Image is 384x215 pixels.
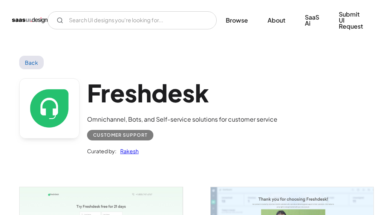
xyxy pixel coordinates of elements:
input: Search UI designs you're looking for... [47,11,217,29]
div: Curated by: [87,146,116,156]
a: SaaS Ai [296,9,328,32]
div: Omnichannel, Bots, and Self-service solutions for customer service [87,115,277,124]
h1: Freshdesk [87,78,277,107]
a: About [259,12,294,29]
a: Browse [217,12,257,29]
a: Back [19,56,44,69]
form: Email Form [47,11,217,29]
div: Customer Support [93,131,147,140]
a: Submit UI Request [330,6,372,35]
a: Rakesh [116,146,139,156]
a: home [12,14,47,26]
